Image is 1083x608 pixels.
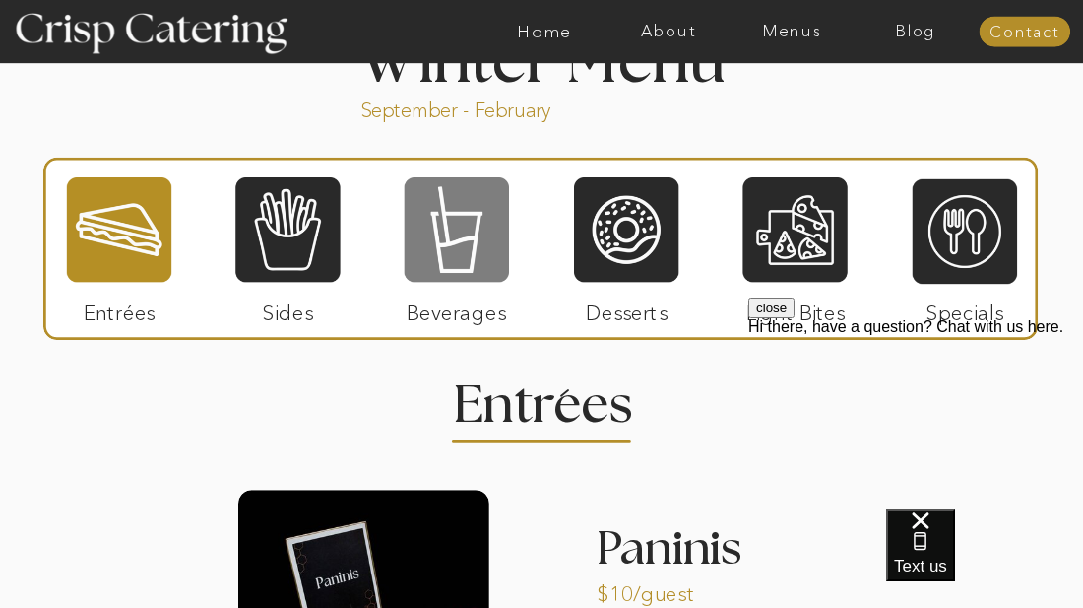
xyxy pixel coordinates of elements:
p: Sides [227,283,348,335]
a: Menus [731,23,855,40]
iframe: podium webchat widget bubble [886,509,1083,608]
a: About [606,23,731,40]
a: Home [482,23,606,40]
p: Light Bites [735,283,856,335]
p: September - February [360,98,608,118]
p: Entrées [59,283,179,335]
p: Specials [904,283,1024,335]
a: Blog [854,23,978,40]
p: Beverages [396,283,516,335]
a: Contact [980,24,1071,41]
h1: Winter Menu [290,32,793,85]
iframe: podium webchat widget prompt [748,298,1083,534]
h2: Entrees [453,381,630,417]
p: Desserts [567,283,687,335]
h3: Paninis [597,526,848,584]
